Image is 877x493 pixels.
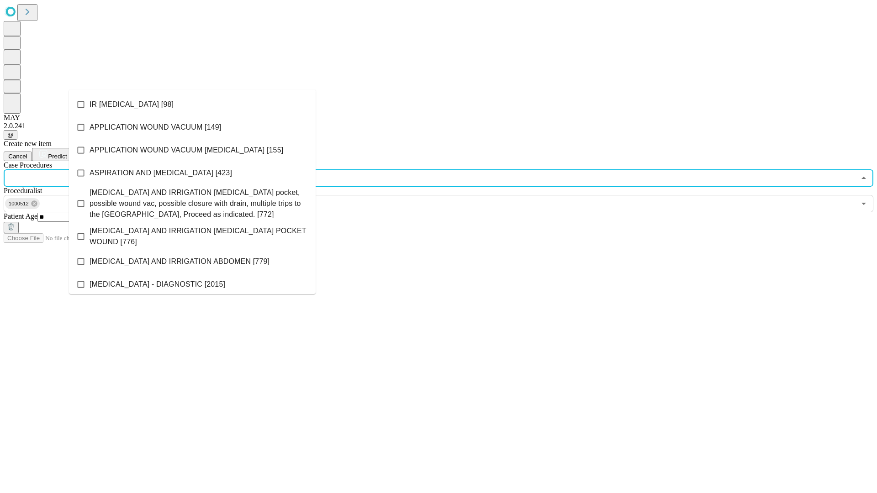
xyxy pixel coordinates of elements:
div: 2.0.241 [4,122,873,130]
span: Proceduralist [4,187,42,194]
span: 1000512 [5,199,32,209]
button: Close [857,172,870,184]
button: Predict [32,148,74,161]
span: APPLICATION WOUND VACUUM [MEDICAL_DATA] [155] [90,145,283,156]
span: [MEDICAL_DATA] AND IRRIGATION [MEDICAL_DATA] pocket, possible wound vac, possible closure with dr... [90,187,308,220]
span: [MEDICAL_DATA] AND IRRIGATION ABDOMEN [779] [90,256,269,267]
span: APPLICATION WOUND VACUUM [149] [90,122,221,133]
div: 1000512 [5,198,40,209]
span: IR [MEDICAL_DATA] [98] [90,99,174,110]
button: Open [857,197,870,210]
span: [MEDICAL_DATA] AND IRRIGATION [MEDICAL_DATA] POCKET WOUND [776] [90,226,308,247]
span: Scheduled Procedure [4,161,52,169]
span: @ [7,131,14,138]
span: Patient Age [4,212,37,220]
button: @ [4,130,17,140]
span: ASPIRATION AND [MEDICAL_DATA] [423] [90,168,232,178]
span: Create new item [4,140,52,147]
span: Predict [48,153,67,160]
span: Cancel [8,153,27,160]
div: MAY [4,114,873,122]
span: [MEDICAL_DATA] - DIAGNOSTIC [2015] [90,279,225,290]
button: Cancel [4,152,32,161]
